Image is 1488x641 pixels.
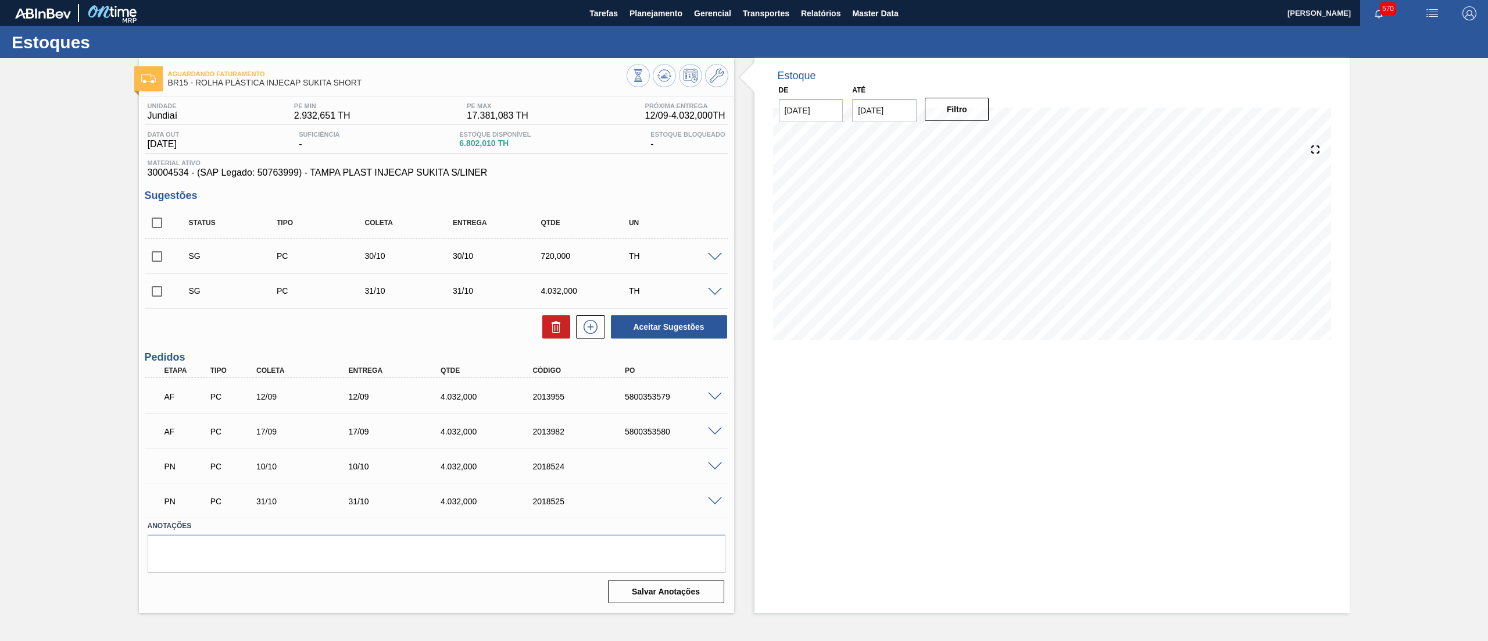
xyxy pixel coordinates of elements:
[801,6,840,20] span: Relatórios
[362,251,462,261] div: 30/10/2025
[743,6,789,20] span: Transportes
[141,74,156,83] img: Ícone
[1425,6,1439,20] img: userActions
[294,102,350,109] span: PE MIN
[852,86,865,94] label: Até
[1360,5,1397,22] button: Notificações
[345,427,450,436] div: 17/09/2025
[208,366,257,375] div: Tipo
[186,251,287,261] div: Sugestão Criada
[186,286,287,295] div: Sugestão Criada
[186,219,287,227] div: Status
[208,497,257,506] div: Pedido de Compra
[162,366,212,375] div: Etapa
[253,462,359,471] div: 10/10/2025
[530,366,635,375] div: Código
[779,86,789,94] label: De
[168,70,627,77] span: Aguardando Faturamento
[605,314,728,340] div: Aceitar Sugestões
[162,454,212,479] div: Pedido em Negociação
[253,392,359,401] div: 12/09/2025
[162,419,212,444] div: Aguardando Faturamento
[1380,2,1396,15] span: 570
[611,315,727,339] button: Aceitar Sugestões
[164,427,209,436] p: AF
[779,99,843,122] input: dd/mm/yyyy
[645,102,725,109] span: Próxima Entrega
[608,580,724,603] button: Salvar Anotações
[645,111,725,121] span: 12/09 - 4.032,000 TH
[162,489,212,514] div: Pedido em Negociação
[538,251,638,261] div: 720,000
[438,427,543,436] div: 4.032,000
[467,102,528,109] span: PE MAX
[294,111,350,121] span: 2.932,651 TH
[538,219,638,227] div: Qtde
[438,392,543,401] div: 4.032,000
[648,131,728,149] div: -
[345,462,450,471] div: 10/10/2025
[164,497,209,506] p: PN
[705,64,728,87] button: Ir ao Master Data / Geral
[148,168,725,178] span: 30004534 - (SAP Legado: 50763999) - TAMPA PLAST INJECAP SUKITA S/LINER
[589,6,618,20] span: Tarefas
[467,111,528,121] span: 17.381,083 TH
[852,99,917,122] input: dd/mm/yyyy
[274,219,374,227] div: Tipo
[438,497,543,506] div: 4.032,000
[362,286,462,295] div: 31/10/2025
[296,131,342,149] div: -
[299,131,339,138] span: Suficiência
[679,64,702,87] button: Programar Estoque
[459,131,531,138] span: Estoque Disponível
[626,286,727,295] div: TH
[530,392,635,401] div: 2013955
[530,497,635,506] div: 2018525
[852,6,898,20] span: Master Data
[438,462,543,471] div: 4.032,000
[650,131,725,138] span: Estoque Bloqueado
[345,392,450,401] div: 12/09/2025
[626,219,727,227] div: UN
[622,392,727,401] div: 5800353579
[530,462,635,471] div: 2018524
[626,251,727,261] div: TH
[148,102,178,109] span: Unidade
[629,6,682,20] span: Planejamento
[622,427,727,436] div: 5800353580
[162,384,212,409] div: Aguardando Faturamento
[538,286,638,295] div: 4.032,000
[1462,6,1476,20] img: Logout
[164,462,209,471] p: PN
[145,190,728,202] h3: Sugestões
[164,392,209,401] p: AF
[536,315,570,339] div: Excluir Sugestões
[208,427,257,436] div: Pedido de Compra
[627,64,650,87] button: Visão Geral dos Estoques
[148,139,180,149] span: [DATE]
[622,366,727,375] div: PO
[148,159,725,166] span: Material ativo
[148,518,725,535] label: Anotações
[168,79,627,87] span: BR15 - ROLHA PLÁSTICA INJECAP SUKITA SHORT
[15,8,71,19] img: TNhmsLtSVTkK8tSr43FrP2fwEKptu5GPRR3wAAAABJRU5ErkJggg==
[253,366,359,375] div: Coleta
[148,111,178,121] span: Jundiaí
[778,70,816,82] div: Estoque
[208,392,257,401] div: Pedido de Compra
[148,131,180,138] span: Data out
[459,139,531,148] span: 6.802,010 TH
[530,427,635,436] div: 2013982
[12,35,218,49] h1: Estoques
[274,251,374,261] div: Pedido de Compra
[145,351,728,364] h3: Pedidos
[694,6,731,20] span: Gerencial
[450,286,550,295] div: 31/10/2025
[253,497,359,506] div: 31/10/2025
[450,219,550,227] div: Entrega
[274,286,374,295] div: Pedido de Compra
[570,315,605,339] div: Nova sugestão
[345,366,450,375] div: Entrega
[653,64,676,87] button: Atualizar Gráfico
[345,497,450,506] div: 31/10/2025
